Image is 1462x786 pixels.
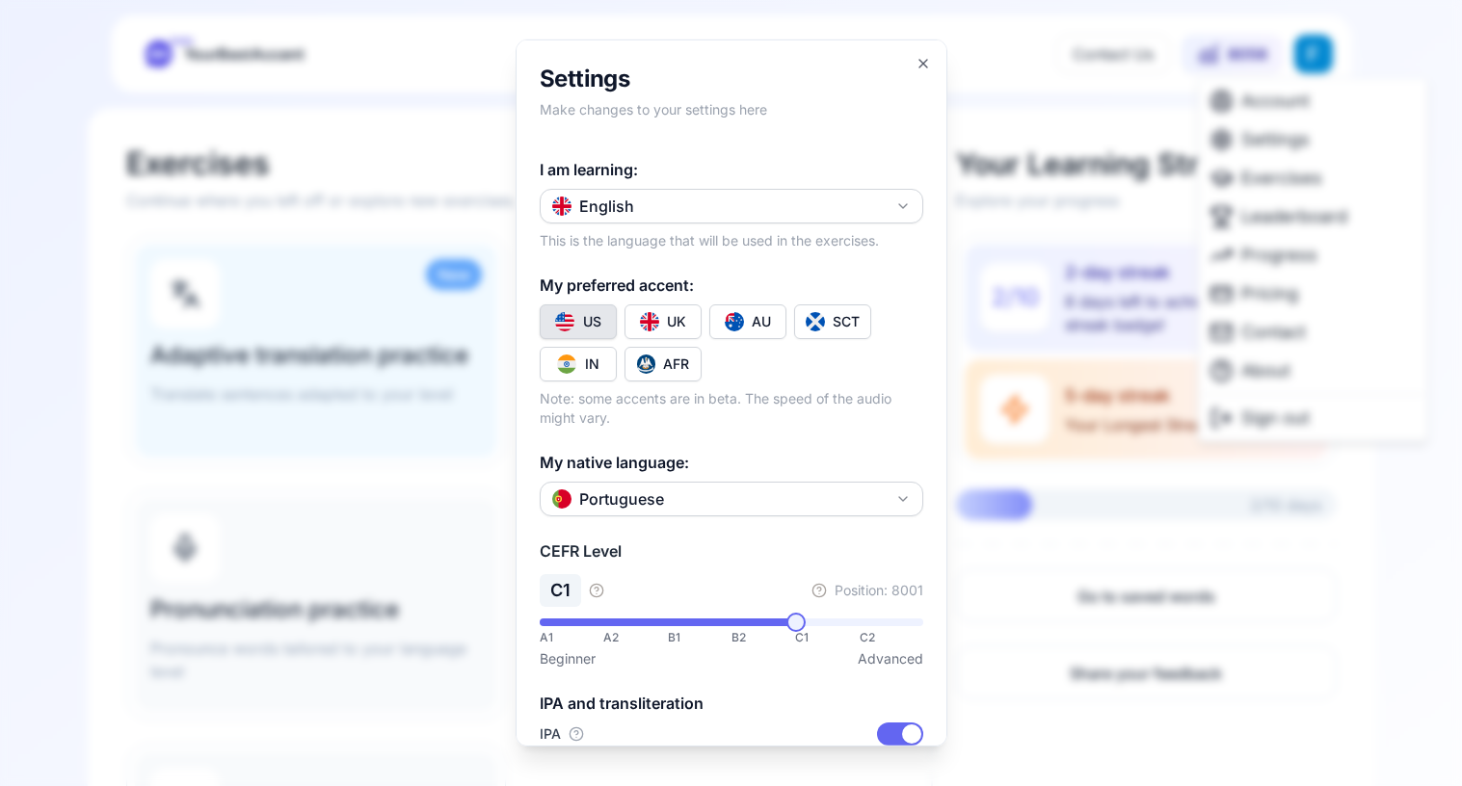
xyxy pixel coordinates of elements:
[555,312,574,331] img: us
[552,487,664,511] div: Portuguese
[540,347,617,381] button: Toggle en-IN
[540,539,923,563] h3: CEFR Level
[540,231,879,250] p: This is the language that will be used in the exercises.
[858,649,923,668] span: Advanced
[540,724,561,744] span: IPA
[582,312,600,331] div: US
[540,389,923,428] p: Note: some accents are in beta. The speed of the audio might vary.
[709,304,786,339] button: Toggle en-AU
[540,275,694,295] label: My preferred accent:
[835,581,923,600] span: Position: 8001
[640,312,659,331] img: uk
[795,630,859,645] div: C1
[625,347,702,381] button: Toggle en-US-AFR
[552,489,572,509] img: pt
[540,158,638,181] label: I am learning:
[540,451,689,474] label: My native language:
[540,304,617,339] button: Toggle en-US
[806,312,825,331] img: gb-sct
[667,630,731,645] div: B1
[584,354,598,374] div: IN
[552,195,634,218] div: English
[540,630,603,645] div: A1
[859,630,922,645] div: C2
[752,312,771,331] div: AU
[557,354,576,374] img: in
[637,354,655,374] img: en-US-AFR flag
[725,312,744,331] img: au
[731,630,794,645] div: B2
[625,304,702,339] button: Toggle en-UK
[540,574,581,607] div: C1
[794,304,871,339] button: Toggle en-GB-SCT
[667,312,686,331] div: UK
[540,64,923,94] h2: Settings
[540,694,704,713] label: IPA and transliteration
[552,196,572,216] img: en
[833,312,860,331] div: SCT
[540,100,923,119] p: Make changes to your settings here
[603,630,667,645] div: A2
[663,354,689,374] div: AFR
[540,649,596,668] span: Beginner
